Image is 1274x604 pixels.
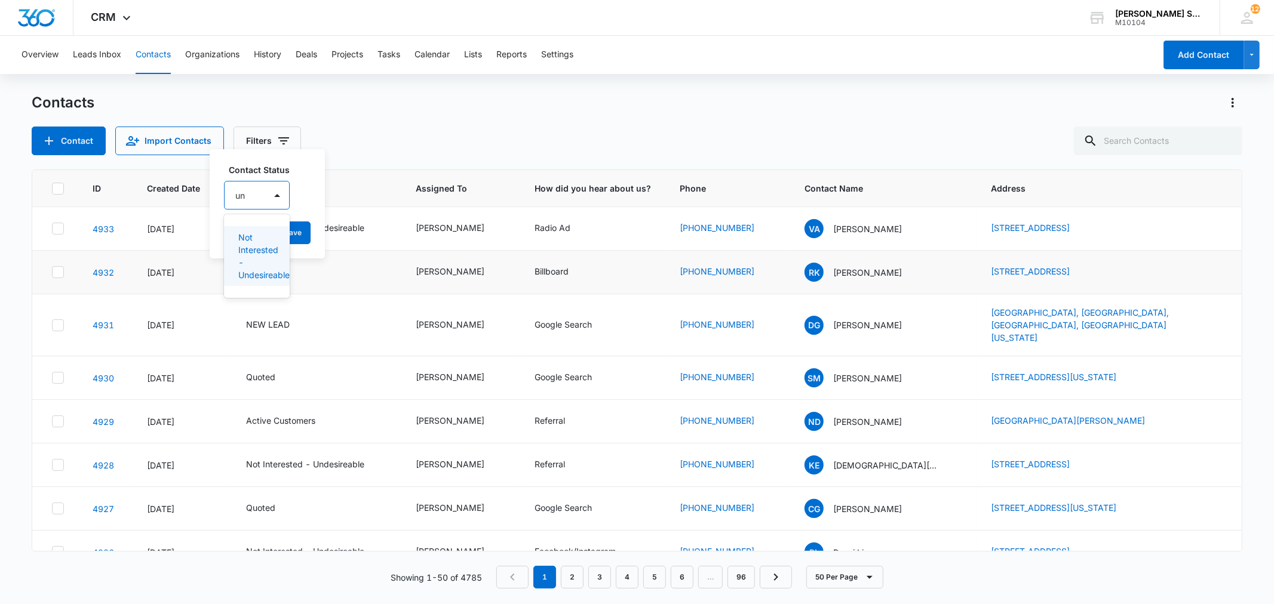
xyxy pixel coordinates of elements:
button: Settings [541,36,573,74]
div: Assigned To - Kenneth Florman - Select to Edit Field [416,318,506,332]
p: [PERSON_NAME] [833,266,902,279]
button: Add Contact [32,127,106,155]
div: Assigned To - Ted DiMayo - Select to Edit Field [416,414,506,429]
a: [PHONE_NUMBER] [680,221,754,234]
button: Tasks [377,36,400,74]
span: 123 [1251,4,1260,14]
div: Radio Ad [535,221,570,234]
a: Page 4 [616,566,638,588]
a: [STREET_ADDRESS] [991,546,1070,556]
button: Reports [496,36,527,74]
div: Assigned To - Ted DiMayo - Select to Edit Field [416,371,506,385]
a: [STREET_ADDRESS][US_STATE] [991,372,1116,382]
div: NEW LEAD [246,318,290,331]
button: History [254,36,281,74]
div: Not Interested - Undesireable [246,458,364,470]
a: [PHONE_NUMBER] [680,371,754,383]
button: Overview [22,36,59,74]
div: [PERSON_NAME] [416,414,484,427]
div: [DATE] [147,266,217,279]
span: RL [805,543,824,562]
div: [PERSON_NAME] [416,501,484,514]
a: Page 2 [561,566,584,588]
div: [PERSON_NAME] [416,318,484,331]
h1: Contacts [32,94,94,112]
button: Projects [331,36,363,74]
a: [STREET_ADDRESS] [991,223,1070,233]
a: [STREET_ADDRESS][US_STATE] [991,503,1116,513]
div: [DATE] [147,223,217,235]
div: [PERSON_NAME] [416,221,484,234]
button: Deals [296,36,317,74]
div: Address - 908 Lakeridge Ct, Aurora, Illinois, 60502 - Select to Edit Field [991,371,1138,385]
div: Assigned To - Kenneth Florman - Select to Edit Field [416,545,506,559]
button: Save [275,221,311,244]
a: [PHONE_NUMBER] [680,458,754,470]
span: DG [805,316,824,335]
div: Contact Status - Not Interested - Undesireable - Select to Edit Field [246,458,386,472]
div: Contact Status - Quoted - Select to Edit Field [246,371,297,385]
a: Page 6 [671,566,693,588]
a: [STREET_ADDRESS] [991,266,1070,276]
span: CG [805,499,824,518]
p: [DEMOGRAPHIC_DATA][PERSON_NAME] [833,459,941,472]
div: Contact Status - Not Interested - Undesireable - Select to Edit Field [246,545,386,559]
button: 50 Per Page [806,566,883,588]
div: Contact Name - Velma Avery - Select to Edit Field [805,219,923,238]
button: Calendar [415,36,450,74]
p: Ruoyi Li [833,546,864,559]
span: Contact Name [805,182,945,195]
div: [PERSON_NAME] [416,458,484,470]
span: Phone [680,182,759,195]
a: Page 3 [588,566,611,588]
div: account id [1115,19,1202,27]
div: Address - 11500 Glenn, Plainfield, IL, 60585 - Select to Edit Field [991,414,1166,429]
div: [DATE] [147,546,217,559]
div: Contact Status - NEW LEAD - Select to Edit Field [246,318,311,332]
div: Active Customers [246,414,315,427]
div: Contact Status - Active Customers - Select to Edit Field [246,414,337,429]
span: CRM [91,11,116,23]
button: Leads Inbox [73,36,121,74]
div: Referral [535,458,565,470]
div: Phone - (767) 822-6266 - Select to Edit Field [680,318,776,332]
div: How did you hear about us? - Referral - Select to Edit Field [535,414,587,429]
div: [PERSON_NAME] [416,545,484,557]
div: Facebook/Instagram [535,545,616,557]
div: Phone - (765) 772-8697 - Select to Edit Field [680,545,776,559]
div: Quoted [246,371,275,383]
a: Navigate to contact details page for Ruoyi Li [93,547,114,557]
button: Actions [1223,93,1242,112]
div: How did you hear about us? - Billboard - Select to Edit Field [535,265,590,279]
a: [GEOGRAPHIC_DATA], [GEOGRAPHIC_DATA], [GEOGRAPHIC_DATA], [GEOGRAPHIC_DATA][US_STATE] [991,307,1169,343]
div: [PERSON_NAME] [416,265,484,278]
div: Address - 202 CHIMNEY RIDGE LANE, HALLSVILLE, TX, 75650 - Select to Edit Field [991,458,1091,472]
div: Google Search [535,371,592,383]
button: Add Contact [1164,41,1244,69]
a: Navigate to contact details page for Velma Avery [93,224,114,234]
p: [PERSON_NAME] [833,503,902,515]
div: Contact Name - Divanshi Gupta - Select to Edit Field [805,316,923,335]
a: Navigate to contact details page for Rene Kott [93,267,114,278]
div: How did you hear about us? - Facebook/Instagram - Select to Edit Field [535,545,637,559]
div: Assigned To - Jim McDevitt - Select to Edit Field [416,501,506,516]
div: [DATE] [147,372,217,384]
a: Navigate to contact details page for Divanshi Gupta [93,320,114,330]
div: Assigned To - Kenneth Florman - Select to Edit Field [416,458,506,472]
div: [PERSON_NAME] [416,371,484,383]
p: [PERSON_NAME] [833,372,902,384]
a: [PHONE_NUMBER] [680,414,754,427]
div: Address - 2201 Iroquois Lane, Yorkville, Illinois, 60560 - Select to Edit Field [991,501,1138,516]
div: Google Search [535,501,592,514]
label: Contact Status [229,164,294,176]
span: Address [991,182,1205,195]
p: [PERSON_NAME] [833,223,902,235]
a: Page 96 [727,566,755,588]
div: Contact Name - Subhash Makkena - Select to Edit Field [805,368,923,387]
span: SM [805,368,824,387]
p: Showing 1-50 of 4785 [391,571,482,584]
div: How did you hear about us? - Google Search - Select to Edit Field [535,501,613,516]
button: Lists [464,36,482,74]
div: [DATE] [147,503,217,515]
a: Navigate to contact details page for Nick Dammann [93,417,114,427]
